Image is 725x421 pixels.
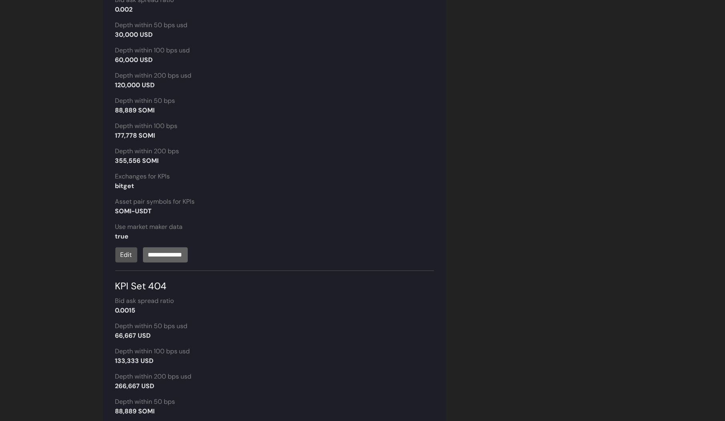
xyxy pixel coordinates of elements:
strong: 120,000 USD [115,81,155,89]
a: Edit [115,247,137,263]
label: Depth within 50 bps [115,397,175,407]
label: Depth within 200 bps usd [115,372,192,381]
strong: 60,000 USD [115,56,153,64]
label: Exchanges for KPIs [115,172,170,181]
strong: 88,889 SOMI [115,106,155,114]
label: Depth within 50 bps usd [115,20,188,30]
label: Depth within 50 bps usd [115,321,188,331]
strong: 0.002 [115,5,133,14]
strong: 0.0015 [115,306,136,315]
label: Depth within 50 bps [115,96,175,106]
label: Bid ask spread ratio [115,296,174,306]
strong: 88,889 SOMI [115,407,155,415]
strong: 177,778 SOMI [115,131,155,140]
strong: 355,556 SOMI [115,156,159,165]
strong: 66,667 USD [115,331,151,340]
label: Asset pair symbols for KPIs [115,197,195,206]
label: Use market maker data [115,222,183,232]
strong: true [115,232,129,241]
strong: 266,667 USD [115,382,155,390]
strong: SOMI-USDT [115,207,152,215]
strong: 133,333 USD [115,357,154,365]
label: Depth within 100 bps usd [115,347,190,356]
label: Depth within 100 bps usd [115,46,190,55]
label: Depth within 200 bps [115,146,179,156]
label: Depth within 200 bps usd [115,71,192,80]
strong: 30,000 USD [115,30,153,39]
label: Depth within 100 bps [115,121,178,131]
div: KPI Set 404 [115,271,434,293]
strong: bitget [115,182,135,190]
